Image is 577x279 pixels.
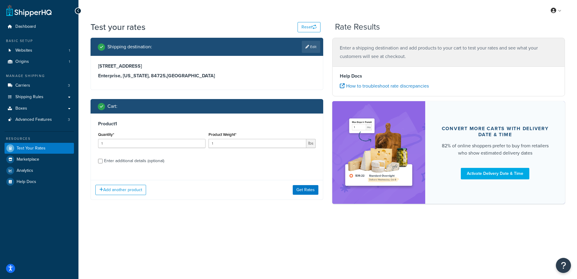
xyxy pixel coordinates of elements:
[68,117,70,122] span: 3
[5,80,74,91] a: Carriers3
[104,157,164,165] div: Enter additional details (optional)
[15,24,36,29] span: Dashboard
[68,83,70,88] span: 3
[15,59,29,64] span: Origins
[15,83,30,88] span: Carriers
[17,157,39,162] span: Marketplace
[98,73,316,79] h3: Enterprise, [US_STATE], 84725 , [GEOGRAPHIC_DATA]
[15,117,52,122] span: Advanced Features
[107,44,152,50] h2: Shipping destination :
[98,121,316,127] h3: Product 1
[17,146,46,151] span: Test Your Rates
[5,176,74,187] a: Help Docs
[17,168,33,173] span: Analytics
[306,139,316,148] span: lbs
[17,179,36,184] span: Help Docs
[556,258,571,273] button: Open Resource Center
[107,104,117,109] h2: Cart :
[5,56,74,67] a: Origins1
[461,168,529,179] a: Activate Delivery Date & Time
[209,139,307,148] input: 0.00
[302,41,320,53] a: Edit
[5,56,74,67] li: Origins
[5,21,74,32] a: Dashboard
[340,72,557,80] h4: Help Docs
[5,38,74,43] div: Basic Setup
[293,185,318,195] button: Get Rates
[341,110,416,194] img: feature-image-ddt-36eae7f7280da8017bfb280eaccd9c446f90b1fe08728e4019434db127062ab4.png
[5,45,74,56] a: Websites1
[91,21,145,33] h1: Test your rates
[5,114,74,125] li: Advanced Features
[335,22,380,32] h2: Rate Results
[69,48,70,53] span: 1
[298,22,320,32] button: Reset
[15,106,27,111] span: Boxes
[98,63,316,69] h3: [STREET_ADDRESS]
[95,185,146,195] button: Add another product
[5,45,74,56] li: Websites
[440,142,550,157] div: 82% of online shoppers prefer to buy from retailers who show estimated delivery dates
[5,73,74,79] div: Manage Shipping
[5,136,74,141] div: Resources
[15,95,43,100] span: Shipping Rules
[5,114,74,125] a: Advanced Features3
[15,48,32,53] span: Websites
[5,91,74,103] a: Shipping Rules
[5,165,74,176] a: Analytics
[98,159,103,163] input: Enter additional details (optional)
[5,80,74,91] li: Carriers
[340,82,429,89] a: How to troubleshoot rate discrepancies
[5,103,74,114] a: Boxes
[5,154,74,165] a: Marketplace
[209,132,236,137] label: Product Weight*
[440,126,550,138] div: Convert more carts with delivery date & time
[69,59,70,64] span: 1
[98,132,114,137] label: Quantity*
[98,139,206,148] input: 0
[5,143,74,154] a: Test Your Rates
[340,44,557,61] p: Enter a shipping destination and add products to your cart to test your rates and see what your c...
